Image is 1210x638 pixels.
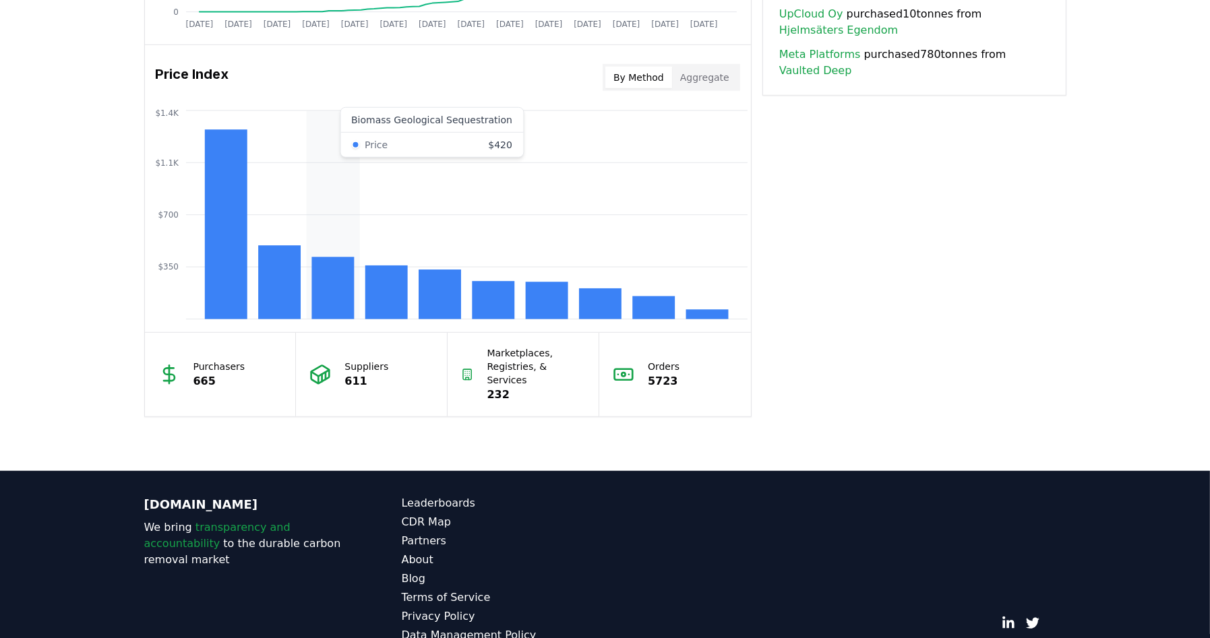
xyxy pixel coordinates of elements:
[535,20,562,29] tspan: [DATE]
[155,158,179,168] tspan: $1.1K
[419,20,446,29] tspan: [DATE]
[380,20,407,29] tspan: [DATE]
[302,20,330,29] tspan: [DATE]
[574,20,601,29] tspan: [DATE]
[402,552,605,568] a: About
[779,46,861,63] a: Meta Platforms
[158,210,178,220] tspan: $700
[402,533,605,549] a: Partners
[779,22,898,38] a: Hjelmsäters Egendom
[158,263,178,272] tspan: $350
[779,6,843,22] a: UpCloud Oy
[144,521,291,550] span: transparency and accountability
[193,360,245,373] p: Purchasers
[496,20,524,29] tspan: [DATE]
[344,360,388,373] p: Suppliers
[402,589,605,606] a: Terms of Service
[402,514,605,530] a: CDR Map
[672,67,737,88] button: Aggregate
[224,20,252,29] tspan: [DATE]
[457,20,485,29] tspan: [DATE]
[144,495,348,514] p: [DOMAIN_NAME]
[487,387,586,403] p: 232
[185,20,213,29] tspan: [DATE]
[1026,616,1039,630] a: Twitter
[402,608,605,625] a: Privacy Policy
[690,20,718,29] tspan: [DATE]
[341,20,369,29] tspan: [DATE]
[613,20,640,29] tspan: [DATE]
[651,20,679,29] tspan: [DATE]
[344,373,388,389] p: 611
[402,571,605,587] a: Blog
[487,346,586,387] p: Marketplaces, Registries, & Services
[648,360,679,373] p: Orders
[648,373,679,389] p: 5723
[155,108,179,118] tspan: $1.4K
[779,63,852,79] a: Vaulted Deep
[779,6,1050,38] span: purchased 10 tonnes from
[605,67,672,88] button: By Method
[144,519,348,568] p: We bring to the durable carbon removal market
[193,373,245,389] p: 665
[156,64,229,91] h3: Price Index
[402,495,605,511] a: Leaderboards
[173,7,179,17] tspan: 0
[1002,616,1015,630] a: LinkedIn
[779,46,1050,79] span: purchased 780 tonnes from
[263,20,291,29] tspan: [DATE]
